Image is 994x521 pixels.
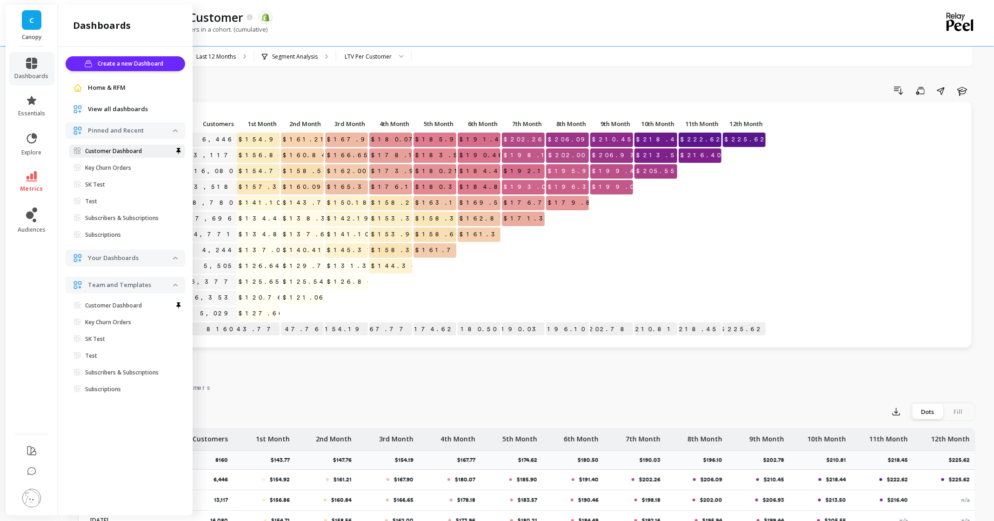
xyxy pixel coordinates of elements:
[546,164,601,178] span: $195.94
[22,489,41,508] img: profile picture
[458,180,514,194] span: $184.81
[202,259,237,273] a: 5,505
[334,476,352,483] p: $161.21
[185,180,237,194] a: 13,518
[590,117,634,132] div: Toggle SortBy
[504,120,542,127] span: 7th Month
[325,180,380,194] span: $165.33
[679,117,721,130] p: 11th Month
[394,476,414,483] p: $167.90
[85,302,142,309] p: Customer Dashboard
[458,227,508,241] span: $161.30
[414,196,465,210] span: $163.16
[270,476,290,483] p: $154.92
[578,456,604,464] p: $180.50
[15,73,49,80] span: dashboards
[237,164,289,178] span: $154.71
[518,496,537,504] p: $183.57
[722,117,767,132] div: Toggle SortBy
[181,322,237,336] p: 8160
[440,429,475,444] p: 4th Month
[369,133,421,147] span: $180.07
[22,149,42,156] span: explore
[640,456,666,464] p: $190.03
[807,429,846,444] p: 10th Month
[237,117,280,130] p: 1st Month
[502,117,545,130] p: 7th Month
[827,456,852,464] p: $210.81
[634,164,680,178] span: $205.55
[271,456,295,464] p: $143.77
[237,259,284,273] span: $126.64
[457,496,475,504] p: $178.18
[15,33,49,41] p: Canopy
[198,307,237,321] a: 5,029
[281,148,331,162] span: $160.84
[88,281,173,290] p: Team and Templates
[414,180,471,194] span: $180.33
[949,476,970,483] p: $225.62
[639,476,660,483] p: $202.26
[590,117,633,130] p: 9th Month
[723,322,766,336] p: $225.62
[579,476,599,483] p: $191.40
[502,322,545,336] p: $190.03
[316,429,352,444] p: 2nd Month
[73,126,82,135] img: navigation item icon
[458,196,513,210] span: $169.58
[73,254,82,263] img: navigation item icon
[517,476,537,483] p: $185.90
[85,369,159,376] p: Subscribers & Subscriptions
[723,117,766,130] p: 12th Month
[725,120,763,127] span: 12th Month
[281,117,324,130] p: 2nd Month
[395,456,419,464] p: $154.19
[78,375,975,397] nav: Tabs
[414,133,467,147] span: $185.90
[457,117,501,132] div: Toggle SortBy
[283,120,321,127] span: 2nd Month
[502,196,560,210] span: $176.73
[193,164,237,178] a: 16,080
[200,133,237,147] a: 6,446
[173,257,178,260] img: down caret icon
[458,212,510,226] span: $162.81
[18,226,46,234] span: audiences
[394,496,414,504] p: $166.65
[173,129,178,132] img: down caret icon
[460,120,498,127] span: 6th Month
[200,243,237,257] a: 4,244
[281,133,330,147] span: $161.21
[501,117,546,132] div: Toggle SortBy
[414,148,472,162] span: $183.57
[369,227,428,241] span: $153.98
[590,133,636,147] span: $210.45
[458,164,513,178] span: $184.49
[272,53,318,60] p: Segment Analysis
[85,214,159,222] p: Subscribers & Subscriptions
[634,322,677,336] p: $210.81
[325,227,373,241] span: $141.10
[325,212,377,226] span: $142.19
[826,476,846,483] p: $218.44
[414,164,464,178] span: $180.21
[634,133,686,147] span: $218.44
[215,456,233,464] p: 8160
[325,117,368,130] p: 3rd Month
[458,117,500,130] p: 6th Month
[325,117,369,132] div: Toggle SortBy
[764,476,784,483] p: $210.45
[869,429,908,444] p: 11th Month
[237,133,288,147] span: $154.92
[590,180,644,194] span: $199.06
[180,117,225,132] div: Toggle SortBy
[943,404,974,419] div: Fill
[237,291,287,305] span: $120.76
[193,291,237,305] a: 6,353
[369,243,424,257] span: $158.34
[371,120,409,127] span: 4th Month
[546,180,605,194] span: $196.38
[414,227,463,241] span: $158.60
[723,133,769,147] span: $225.62
[333,456,357,464] p: $147.76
